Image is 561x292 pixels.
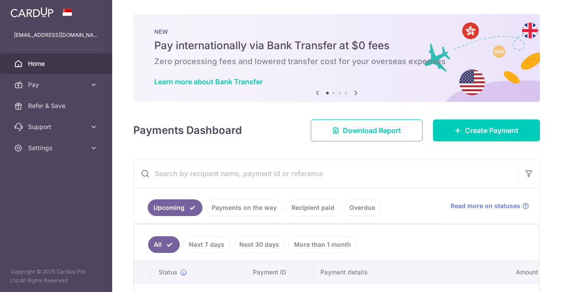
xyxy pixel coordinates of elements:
[154,77,263,86] a: Learn more about Bank Transfer
[183,236,230,253] a: Next 7 days
[14,31,98,40] p: [EMAIL_ADDRESS][DOMAIN_NAME]
[148,199,202,216] a: Upcoming
[451,202,520,210] span: Read more on statuses
[234,236,285,253] a: Next 30 days
[344,199,381,216] a: Overdue
[516,268,538,277] span: Amount
[133,123,242,138] h4: Payments Dashboard
[154,39,519,53] h5: Pay internationally via Bank Transfer at $0 fees
[133,14,540,102] img: Bank transfer banner
[246,261,313,284] th: Payment ID
[134,159,518,187] input: Search by recipient name, payment id or reference
[154,28,519,35] p: NEW
[206,199,282,216] a: Payments on the way
[28,59,86,68] span: Home
[159,268,178,277] span: Status
[28,101,86,110] span: Refer & Save
[451,202,529,210] a: Read more on statuses
[148,236,180,253] a: All
[288,236,357,253] a: More than 1 month
[11,7,53,18] img: CardUp
[154,56,519,67] h6: Zero processing fees and lowered transfer cost for your overseas expenses
[311,119,423,141] a: Download Report
[343,125,401,136] span: Download Report
[28,123,86,131] span: Support
[433,119,540,141] a: Create Payment
[313,261,509,284] th: Payment details
[286,199,340,216] a: Recipient paid
[28,80,86,89] span: Pay
[28,144,86,152] span: Settings
[465,125,518,136] span: Create Payment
